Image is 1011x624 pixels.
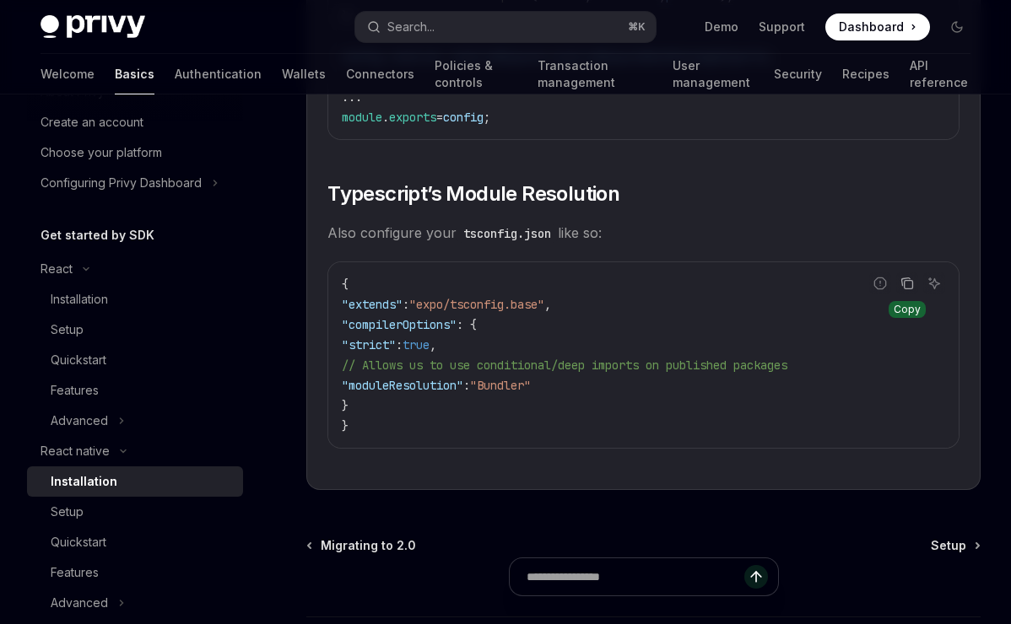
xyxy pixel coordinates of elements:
button: Send message [744,565,768,589]
a: Connectors [346,54,414,94]
span: : [396,337,403,352]
a: Demo [705,19,738,35]
a: Features [27,375,243,406]
span: ; [484,110,490,125]
div: React native [41,441,110,461]
div: Setup [51,320,84,340]
a: Features [27,557,243,588]
span: : [403,297,409,312]
a: Welcome [41,54,95,94]
div: Choose your platform [41,143,162,163]
a: Migrating to 2.0 [308,537,416,554]
a: Transaction management [538,54,652,94]
a: Security [774,54,822,94]
span: } [342,398,349,413]
span: ⌘ K [628,20,646,34]
a: Installation [27,466,243,497]
div: Configuring Privy Dashboard [41,173,202,193]
a: Setup [27,315,243,345]
span: Typescript’s Module Resolution [327,180,619,207]
span: "expo/tsconfig.base" [409,297,544,312]
span: : { [457,317,477,332]
button: Copy the contents from the code block [896,272,918,294]
span: Migrating to 2.0 [321,537,416,554]
div: Advanced [51,593,108,613]
span: "moduleResolution" [342,378,463,393]
a: User management [673,54,754,94]
div: Copy [889,301,926,318]
div: Quickstart [51,532,106,552]
span: Also configure your like so: [327,221,960,245]
div: Advanced [51,411,108,431]
span: exports [389,110,436,125]
a: Policies & controls [435,54,517,94]
button: Search...⌘K [355,12,657,42]
a: Dashboard [825,13,930,40]
button: Report incorrect code [869,272,891,294]
span: true [403,337,430,352]
span: . [382,110,389,125]
a: Setup [931,537,979,554]
code: tsconfig.json [457,224,558,243]
a: Recipes [842,54,889,94]
a: Authentication [175,54,262,94]
span: : [463,378,470,393]
span: , [544,297,551,312]
span: module [342,110,382,125]
span: { [342,277,349,292]
span: Dashboard [839,19,904,35]
a: API reference [910,54,970,94]
div: Installation [51,289,108,309]
div: Features [51,562,99,583]
a: Basics [115,54,154,94]
a: Create an account [27,107,243,137]
a: Installation [27,284,243,315]
span: , [430,337,436,352]
button: Toggle dark mode [943,13,970,40]
a: Wallets [282,54,326,94]
a: Support [759,19,805,35]
span: "strict" [342,337,396,352]
a: Choose your platform [27,137,243,168]
span: "compilerOptions" [342,317,457,332]
div: Installation [51,471,117,492]
div: Search... [387,17,435,37]
h5: Get started by SDK [41,225,154,245]
a: Quickstart [27,345,243,375]
span: "Bundler" [470,378,531,393]
div: Features [51,380,99,401]
span: Setup [931,537,966,554]
span: "extends" [342,297,403,312]
div: Create an account [41,112,143,132]
div: Quickstart [51,350,106,370]
span: ... [342,89,362,105]
button: Ask AI [923,272,945,294]
div: React [41,259,73,279]
span: // Allows us to use conditional/deep imports on published packages [342,358,787,373]
img: dark logo [41,15,145,39]
span: = [436,110,443,125]
a: Setup [27,497,243,527]
span: } [342,418,349,433]
div: Setup [51,502,84,522]
span: config [443,110,484,125]
a: Quickstart [27,527,243,557]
